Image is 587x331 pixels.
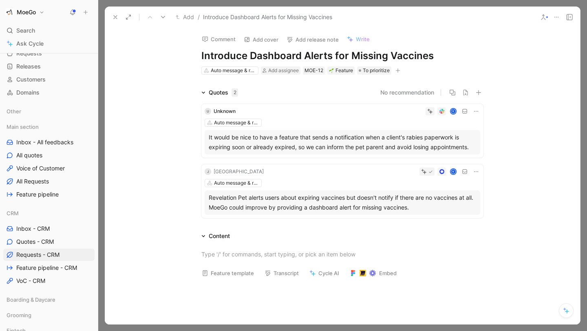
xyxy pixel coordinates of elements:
a: Inbox - CRM [3,223,95,235]
a: Releases [3,60,95,73]
div: Other [3,105,95,117]
span: All Requests [16,177,49,185]
span: Add assignee [268,67,299,73]
span: Quotes - CRM [16,238,54,246]
div: Boarding & Daycare [3,293,95,308]
div: To prioritize [357,66,391,75]
span: Write [356,35,370,43]
h1: Introduce Dashboard Alerts for Missing Vaccines [201,49,483,62]
span: Voice of Customer [16,164,65,172]
a: Feature pipeline [3,188,95,201]
div: Main section [3,121,95,133]
button: Add cover [240,34,282,45]
button: Add [174,12,196,22]
div: Quotes2 [198,88,241,97]
a: Voice of Customer [3,162,95,174]
a: Requests [3,47,95,60]
a: Inbox - All feedbacks [3,136,95,148]
div: 2 [232,88,238,97]
div: J [205,168,211,175]
button: No recommendation [380,88,434,97]
span: / [198,12,200,22]
div: Content [209,231,230,241]
span: Requests - CRM [16,251,60,259]
button: View actions [83,277,91,285]
div: Grooming [3,309,95,324]
button: View actions [83,177,91,185]
a: Customers [3,73,95,86]
button: View actions [83,264,91,272]
span: Unknown [214,108,236,114]
a: Requests - CRM [3,249,95,261]
a: All Requests [3,175,95,188]
div: It would be nice to have a feature that sends a notification when a client's rabies paperwork is ... [209,132,476,152]
div: 🌱Feature [327,66,355,75]
button: View actions [83,225,91,233]
div: Other [3,105,95,120]
div: Quotes [209,88,238,97]
button: Embed [346,267,400,279]
span: Inbox - CRM [16,225,50,233]
span: Domains [16,88,40,97]
span: Other [7,107,21,115]
h1: MoeGo [17,9,36,16]
span: VoC - CRM [16,277,45,285]
span: Introduce Dashboard Alerts for Missing Vaccines [203,12,332,22]
span: Customers [16,75,46,84]
div: Feature [329,66,353,75]
div: CRM [3,207,95,219]
button: View actions [83,164,91,172]
button: Feature template [198,267,258,279]
div: Grooming [3,309,95,321]
span: Releases [16,62,41,71]
div: Auto message & reminder [214,179,260,187]
a: Feature pipeline - CRM [3,262,95,274]
span: CRM [7,209,19,217]
img: MoeGo [5,8,13,16]
button: MoeGoMoeGo [3,7,46,18]
div: U [205,108,211,115]
span: Inbox - All feedbacks [16,138,73,146]
button: Write [343,33,373,45]
div: [GEOGRAPHIC_DATA] [214,168,264,176]
img: 🌱 [329,68,334,73]
button: Transcript [261,267,302,279]
a: All quotes [3,149,95,161]
button: View actions [83,238,91,246]
span: Feature pipeline - CRM [16,264,77,272]
div: Search [3,24,95,37]
span: Search [16,26,35,35]
div: Auto message & reminder [211,66,256,75]
div: Y [451,109,456,114]
span: All quotes [16,151,42,159]
span: Boarding & Daycare [7,296,55,304]
span: Requests [16,49,42,57]
span: Feature pipeline [16,190,59,199]
div: Boarding & Daycare [3,293,95,306]
span: Grooming [7,311,31,319]
span: Main section [7,123,39,131]
button: View actions [83,251,91,259]
button: Add release note [283,34,342,45]
button: Comment [198,33,239,45]
button: Cycle AI [306,267,343,279]
button: View actions [83,151,91,159]
span: To prioritize [363,66,390,75]
button: View actions [83,138,91,146]
span: Ask Cycle [16,39,44,49]
button: View actions [83,190,91,199]
div: Main sectionInbox - All feedbacksAll quotesVoice of CustomerAll RequestsFeature pipeline [3,121,95,201]
div: Auto message & reminder [214,119,260,127]
div: CRMInbox - CRMQuotes - CRMRequests - CRMFeature pipeline - CRMVoC - CRM [3,207,95,287]
div: Revelation Pet alerts users about expiring vaccines but doesn't notify if there are no vaccines a... [209,193,476,212]
a: VoC - CRM [3,275,95,287]
a: Quotes - CRM [3,236,95,248]
a: Ask Cycle [3,38,95,50]
a: Domains [3,86,95,99]
div: Content [198,231,233,241]
div: MOE-12 [305,66,323,75]
div: Y [451,169,456,174]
